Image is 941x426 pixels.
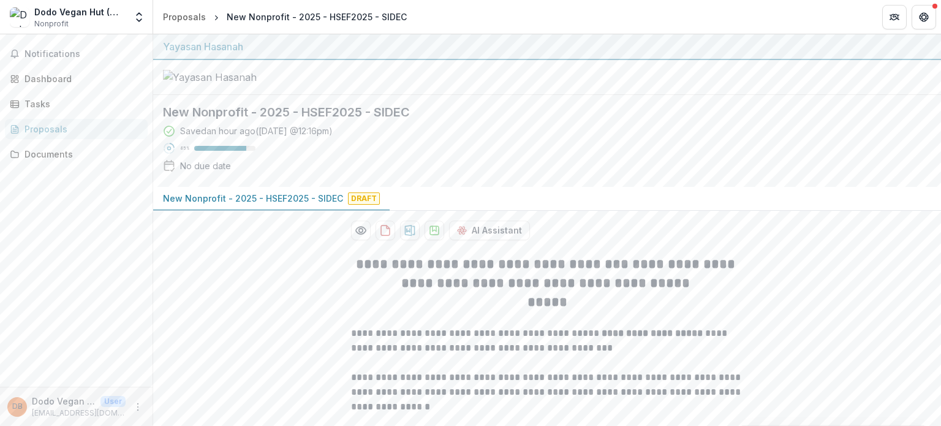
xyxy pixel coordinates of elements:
[163,192,343,205] p: New Nonprofit - 2025 - HSEF2025 - SIDEC
[34,18,69,29] span: Nonprofit
[400,221,420,240] button: download-proposal
[25,49,143,59] span: Notifications
[163,105,912,120] h2: New Nonprofit - 2025 - HSEF2025 - SIDEC
[100,396,126,407] p: User
[25,97,138,110] div: Tasks
[180,124,333,137] div: Saved an hour ago ( [DATE] @ 12:16pm )
[351,221,371,240] button: Preview e64356d0-5177-4855-a68e-f1493b79354f-0.pdf
[158,8,211,26] a: Proposals
[32,408,126,419] p: [EMAIL_ADDRESS][DOMAIN_NAME]
[130,400,145,414] button: More
[158,8,412,26] nav: breadcrumb
[130,5,148,29] button: Open entity switcher
[25,148,138,161] div: Documents
[5,69,148,89] a: Dashboard
[425,221,444,240] button: download-proposal
[376,221,395,240] button: download-proposal
[882,5,907,29] button: Partners
[449,221,530,240] button: AI Assistant
[32,395,96,408] p: Dodo Vegan Hut (M) Sdn. Bhd.
[5,94,148,114] a: Tasks
[5,119,148,139] a: Proposals
[34,6,126,18] div: Dodo Vegan Hut (M) Sdn Bhd
[12,403,23,411] div: Dodo Vegan Hut (M) Sdn. Bhd.
[5,144,148,164] a: Documents
[25,72,138,85] div: Dashboard
[227,10,407,23] div: New Nonprofit - 2025 - HSEF2025 - SIDEC
[25,123,138,135] div: Proposals
[5,44,148,64] button: Notifications
[912,5,936,29] button: Get Help
[163,70,285,85] img: Yayasan Hasanah
[10,7,29,27] img: Dodo Vegan Hut (M) Sdn Bhd
[348,192,380,205] span: Draft
[180,159,231,172] div: No due date
[180,144,189,153] p: 85 %
[163,39,931,54] div: Yayasan Hasanah
[163,10,206,23] div: Proposals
